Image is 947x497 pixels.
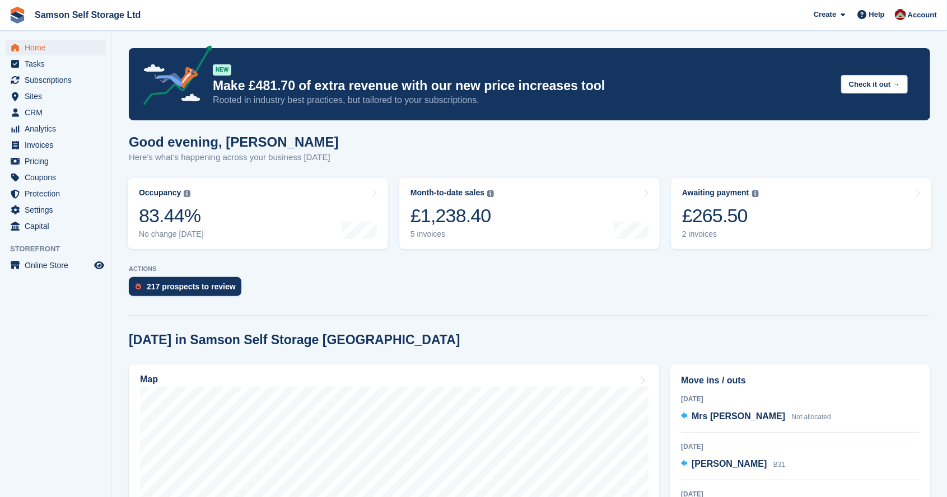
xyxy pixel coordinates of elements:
a: menu [6,257,106,273]
span: Create [814,9,836,20]
span: Help [869,9,885,20]
div: [DATE] [681,394,920,404]
a: menu [6,186,106,201]
img: stora-icon-8386f47178a22dfd0bd8f6a31ec36ba5ce8667c1dd55bd0f319d3a0aa187defe.svg [9,7,26,24]
span: Home [25,40,92,55]
img: Ian [895,9,906,20]
p: Rooted in industry best practices, but tailored to your subscriptions. [213,94,832,106]
span: Storefront [10,243,111,255]
div: 2 invoices [682,229,759,239]
span: Settings [25,202,92,218]
span: CRM [25,105,92,120]
h1: Good evening, [PERSON_NAME] [129,134,339,149]
a: Awaiting payment £265.50 2 invoices [671,178,931,249]
span: Not allocated [792,413,831,421]
div: 83.44% [139,204,204,227]
span: Pricing [25,153,92,169]
div: 5 invoices [410,229,494,239]
div: Awaiting payment [682,188,749,198]
div: [DATE] [681,442,920,452]
p: ACTIONS [129,265,930,273]
span: Tasks [25,56,92,72]
span: Analytics [25,121,92,137]
span: Coupons [25,170,92,185]
div: £1,238.40 [410,204,494,227]
span: Mrs [PERSON_NAME] [692,411,785,421]
img: icon-info-grey-7440780725fd019a000dd9b08b2336e03edf1995a4989e88bcd33f0948082b44.svg [184,190,190,197]
a: menu [6,153,106,169]
span: Protection [25,186,92,201]
a: menu [6,72,106,88]
p: Make £481.70 of extra revenue with our new price increases tool [213,78,832,94]
a: menu [6,121,106,137]
span: [PERSON_NAME] [692,459,767,468]
div: NEW [213,64,231,76]
a: Occupancy 83.44% No change [DATE] [128,178,388,249]
div: Month-to-date sales [410,188,484,198]
a: menu [6,137,106,153]
a: 217 prospects to review [129,277,247,302]
div: 217 prospects to review [147,282,236,291]
a: menu [6,170,106,185]
a: menu [6,88,106,104]
span: Subscriptions [25,72,92,88]
div: Occupancy [139,188,181,198]
a: menu [6,218,106,234]
span: Capital [25,218,92,234]
h2: Map [140,374,158,385]
span: Online Store [25,257,92,273]
a: menu [6,56,106,72]
span: Account [908,10,937,21]
img: price-adjustments-announcement-icon-8257ccfd72463d97f412b2fc003d46551f7dbcb40ab6d574587a9cd5c0d94... [134,45,212,109]
span: Sites [25,88,92,104]
div: No change [DATE] [139,229,204,239]
a: menu [6,40,106,55]
h2: Move ins / outs [681,374,920,387]
span: Invoices [25,137,92,153]
img: icon-info-grey-7440780725fd019a000dd9b08b2336e03edf1995a4989e88bcd33f0948082b44.svg [752,190,759,197]
img: prospect-51fa495bee0391a8d652442698ab0144808aea92771e9ea1ae160a38d050c398.svg [136,283,141,290]
a: Samson Self Storage Ltd [30,6,145,24]
a: Month-to-date sales £1,238.40 5 invoices [399,178,660,249]
button: Check it out → [841,75,908,93]
a: menu [6,202,106,218]
div: £265.50 [682,204,759,227]
a: Mrs [PERSON_NAME] Not allocated [681,410,831,424]
h2: [DATE] in Samson Self Storage [GEOGRAPHIC_DATA] [129,332,460,348]
img: icon-info-grey-7440780725fd019a000dd9b08b2336e03edf1995a4989e88bcd33f0948082b44.svg [487,190,494,197]
a: menu [6,105,106,120]
span: B31 [773,461,785,468]
p: Here's what's happening across your business [DATE] [129,151,339,164]
a: Preview store [92,259,106,272]
a: [PERSON_NAME] B31 [681,457,785,472]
